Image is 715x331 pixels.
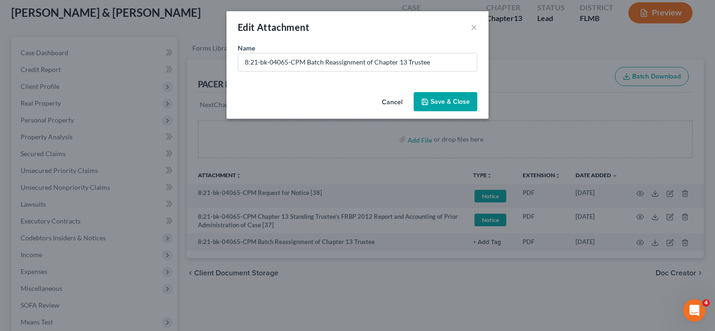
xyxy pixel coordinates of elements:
span: Edit [238,22,255,33]
span: Save & Close [430,98,470,106]
span: Name [238,44,255,52]
button: Cancel [374,93,410,112]
span: Attachment [257,22,309,33]
button: Save & Close [414,92,477,112]
span: 4 [702,299,710,307]
button: × [471,22,477,33]
iframe: Intercom live chat [683,299,706,322]
input: Enter name... [238,53,477,71]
